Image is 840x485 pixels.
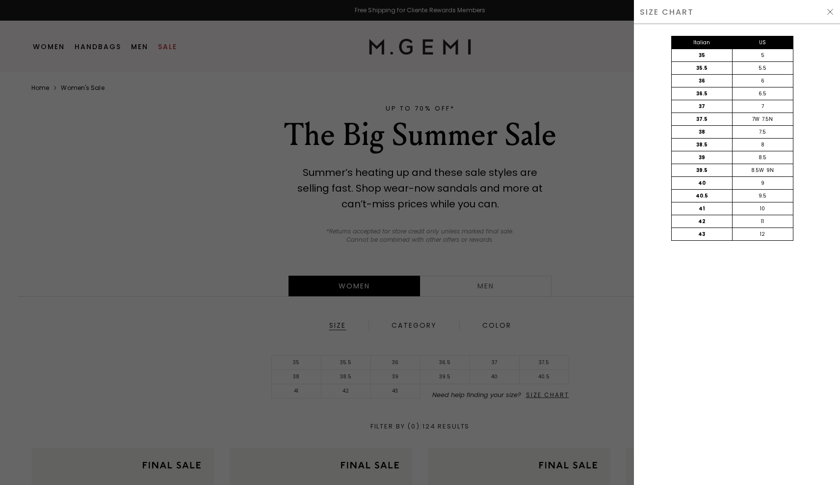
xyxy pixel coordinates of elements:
[766,167,774,174] div: 9N
[826,8,834,16] img: Hide Drawer
[672,151,733,164] div: 39
[672,113,733,125] div: 37.5
[672,87,733,100] div: 36.5
[672,49,733,61] div: 35
[672,100,733,113] div: 37
[672,190,733,202] div: 40.5
[732,36,793,49] div: US
[732,215,793,228] div: 11
[732,126,793,138] div: 7.5
[732,87,793,100] div: 6.5
[672,215,733,228] div: 42
[672,228,733,240] div: 43
[672,62,733,74] div: 35.5
[732,228,793,240] div: 12
[732,202,793,215] div: 10
[752,115,760,123] div: 7W
[732,75,793,87] div: 6
[762,115,773,123] div: 7.5N
[672,164,733,176] div: 39.5
[732,151,793,164] div: 8.5
[672,177,733,189] div: 40
[732,177,793,189] div: 9
[672,202,733,215] div: 41
[672,126,733,138] div: 38
[672,139,733,151] div: 38.5
[672,75,733,87] div: 36
[732,100,793,113] div: 7
[732,139,793,151] div: 8
[732,49,793,61] div: 5
[751,167,764,174] div: 8.5W
[672,36,733,49] div: Italian
[732,62,793,74] div: 5.5
[732,190,793,202] div: 9.5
